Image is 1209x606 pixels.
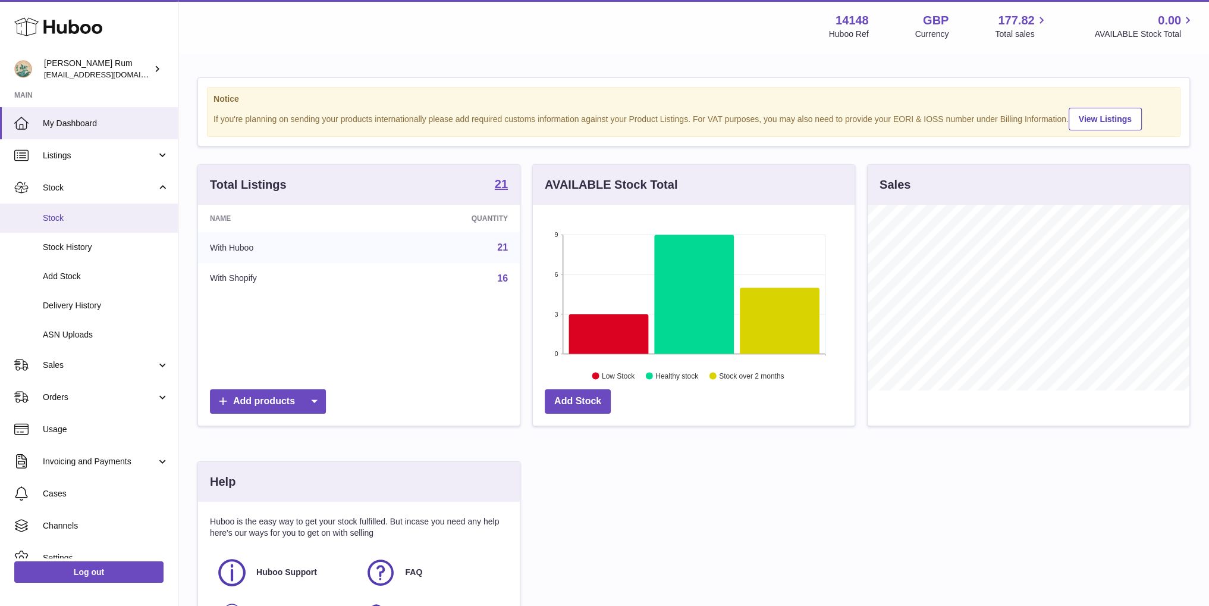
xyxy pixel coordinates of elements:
[995,29,1048,40] span: Total sales
[923,13,949,29] strong: GBP
[554,311,558,318] text: 3
[836,13,869,29] strong: 14148
[1094,13,1195,40] a: 0.00 AVAILABLE Stock Total
[602,372,635,380] text: Low Stock
[405,567,422,578] span: FAQ
[554,231,558,238] text: 9
[210,389,326,414] a: Add products
[198,263,372,294] td: With Shopify
[495,178,508,192] a: 21
[43,118,169,129] span: My Dashboard
[829,29,869,40] div: Huboo Ref
[719,372,784,380] text: Stock over 2 months
[43,552,169,564] span: Settings
[1158,13,1181,29] span: 0.00
[14,60,32,78] img: mail@bartirum.wales
[14,561,164,583] a: Log out
[998,13,1034,29] span: 177.82
[43,520,169,532] span: Channels
[43,329,169,341] span: ASN Uploads
[43,271,169,282] span: Add Stock
[372,205,520,232] th: Quantity
[554,350,558,357] text: 0
[43,242,169,253] span: Stock History
[198,232,372,263] td: With Huboo
[44,70,175,79] span: [EMAIL_ADDRESS][DOMAIN_NAME]
[43,150,156,161] span: Listings
[995,13,1048,40] a: 177.82 Total sales
[43,456,156,467] span: Invoicing and Payments
[497,242,508,252] a: 21
[545,177,677,193] h3: AVAILABLE Stock Total
[43,360,156,371] span: Sales
[545,389,611,414] a: Add Stock
[880,177,910,193] h3: Sales
[198,205,372,232] th: Name
[44,58,151,80] div: [PERSON_NAME] Rum
[43,182,156,193] span: Stock
[210,177,287,193] h3: Total Listings
[256,567,317,578] span: Huboo Support
[43,213,169,224] span: Stock
[43,424,169,435] span: Usage
[210,516,508,539] p: Huboo is the easy way to get your stock fulfilled. But incase you need any help here's our ways f...
[43,392,156,403] span: Orders
[915,29,949,40] div: Currency
[497,273,508,283] a: 16
[1094,29,1195,40] span: AVAILABLE Stock Total
[210,474,235,490] h3: Help
[43,300,169,311] span: Delivery History
[554,271,558,278] text: 6
[655,372,699,380] text: Healthy stock
[43,488,169,499] span: Cases
[1069,108,1142,130] a: View Listings
[365,557,501,589] a: FAQ
[213,93,1174,105] strong: Notice
[495,178,508,190] strong: 21
[213,106,1174,130] div: If you're planning on sending your products internationally please add required customs informati...
[216,557,353,589] a: Huboo Support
